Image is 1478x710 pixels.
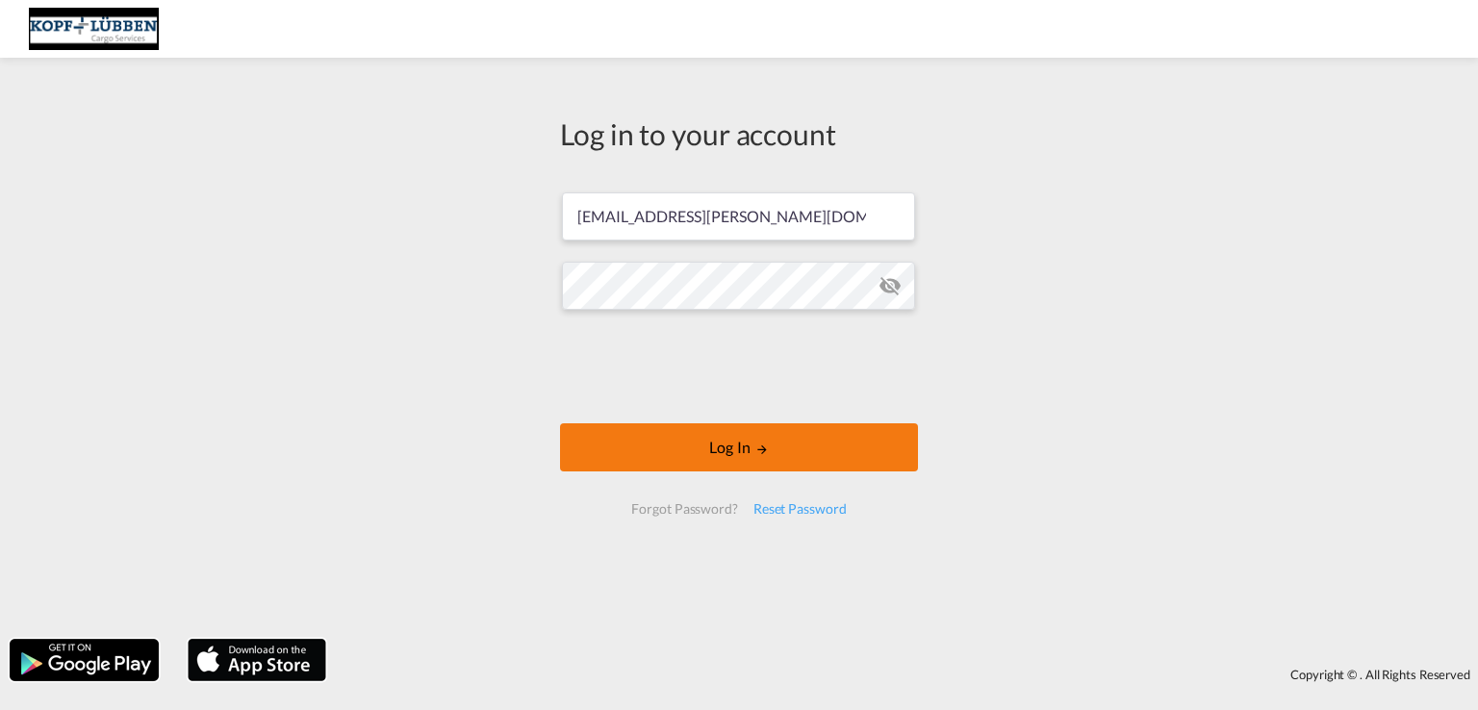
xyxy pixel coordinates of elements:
[624,492,745,526] div: Forgot Password?
[593,329,885,404] iframe: reCAPTCHA
[562,192,915,241] input: Enter email/phone number
[879,274,902,297] md-icon: icon-eye-off
[560,114,918,154] div: Log in to your account
[336,658,1478,691] div: Copyright © . All Rights Reserved
[8,637,161,683] img: google.png
[186,637,328,683] img: apple.png
[560,423,918,471] button: LOGIN
[29,8,159,51] img: 25cf3bb0aafc11ee9c4fdbd399af7748.JPG
[746,492,854,526] div: Reset Password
